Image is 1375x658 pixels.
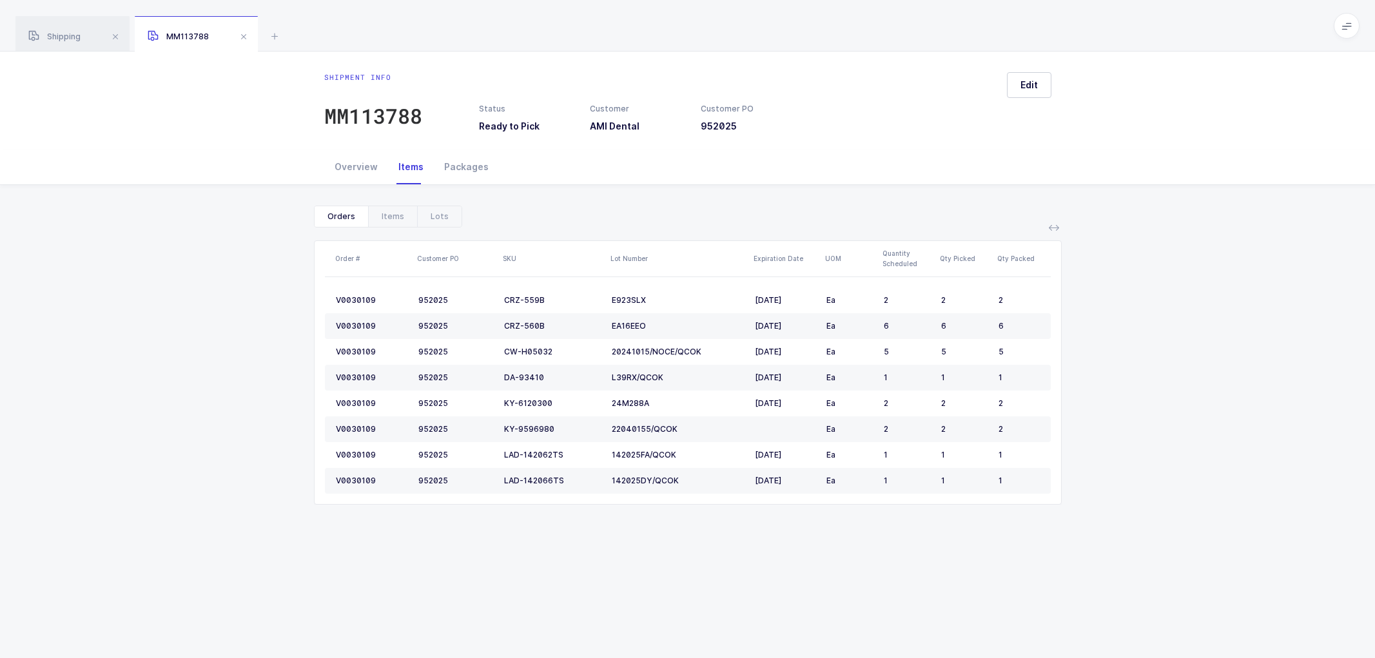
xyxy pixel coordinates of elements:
div: Ea [826,450,873,460]
div: Customer PO [417,253,495,264]
div: 6 [884,321,931,331]
div: V0030109 [336,450,408,460]
div: Packages [434,150,499,184]
div: 952025 [418,450,494,460]
div: 2 [884,424,931,434]
div: 952025 [418,347,494,357]
div: 1 [999,476,1040,486]
div: 22040155/QCOK [612,424,745,434]
div: V0030109 [336,295,408,305]
div: V0030109 [336,321,408,331]
div: [DATE] [755,321,816,331]
div: [DATE] [755,373,816,383]
div: 24M288A [612,398,745,409]
div: Ea [826,373,873,383]
div: 1 [884,373,931,383]
div: Expiration Date [754,253,817,264]
div: V0030109 [336,398,408,409]
div: [DATE] [755,450,816,460]
div: DA-93410 [504,373,601,383]
h3: 952025 [701,120,796,133]
div: 6 [999,321,1040,331]
div: Items [388,150,434,184]
div: Ea [826,321,873,331]
div: Overview [324,150,388,184]
div: 952025 [418,373,494,383]
div: Ea [826,347,873,357]
div: 1 [884,450,931,460]
div: 5 [884,347,931,357]
div: 2 [941,424,988,434]
div: Quantity Scheduled [883,248,932,269]
div: 2 [999,398,1040,409]
div: SKU [503,253,603,264]
div: 1 [941,450,988,460]
div: 2 [941,295,988,305]
div: 1 [884,476,931,486]
div: 5 [999,347,1040,357]
div: CRZ-559B [504,295,601,305]
div: 952025 [418,295,494,305]
div: Lots [417,206,462,227]
div: 2 [999,424,1040,434]
div: 952025 [418,476,494,486]
div: [DATE] [755,476,816,486]
div: 952025 [418,398,494,409]
div: 1 [999,373,1040,383]
div: 142025FA/QCOK [612,450,745,460]
div: V0030109 [336,476,408,486]
div: CRZ-560B [504,321,601,331]
div: Orders [315,206,368,227]
div: E923SLX [612,295,745,305]
div: LAD-142066TS [504,476,601,486]
h3: AMI Dental [590,120,685,133]
div: 2 [999,295,1040,305]
div: Status [479,103,574,115]
span: MM113788 [148,32,209,41]
div: V0030109 [336,424,408,434]
div: 952025 [418,424,494,434]
div: KY-6120300 [504,398,601,409]
div: KY-9596980 [504,424,601,434]
div: 1 [941,476,988,486]
div: UOM [825,253,875,264]
div: 1 [999,450,1040,460]
div: Customer [590,103,685,115]
div: Lot Number [610,253,746,264]
h3: Ready to Pick [479,120,574,133]
div: Qty Packed [997,253,1047,264]
div: Customer PO [701,103,796,115]
div: [DATE] [755,295,816,305]
div: L39RX/QCOK [612,373,745,383]
div: 5 [941,347,988,357]
div: Shipment info [324,72,422,82]
div: [DATE] [755,347,816,357]
div: 20241015/NOCE/QCOK [612,347,745,357]
div: 2 [941,398,988,409]
div: Order # [335,253,409,264]
div: 2 [884,295,931,305]
div: Ea [826,424,873,434]
div: Ea [826,476,873,486]
div: 2 [884,398,931,409]
div: Qty Picked [940,253,990,264]
div: EA16EEO [612,321,745,331]
div: 6 [941,321,988,331]
button: Edit [1007,72,1051,98]
div: [DATE] [755,398,816,409]
div: Items [368,206,417,227]
div: V0030109 [336,373,408,383]
div: Ea [826,398,873,409]
div: V0030109 [336,347,408,357]
div: 142025DY/QCOK [612,476,745,486]
span: Shipping [28,32,81,41]
div: Ea [826,295,873,305]
span: Edit [1020,79,1038,92]
div: LAD-142062TS [504,450,601,460]
div: 1 [941,373,988,383]
div: CW-H05032 [504,347,601,357]
div: 952025 [418,321,494,331]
